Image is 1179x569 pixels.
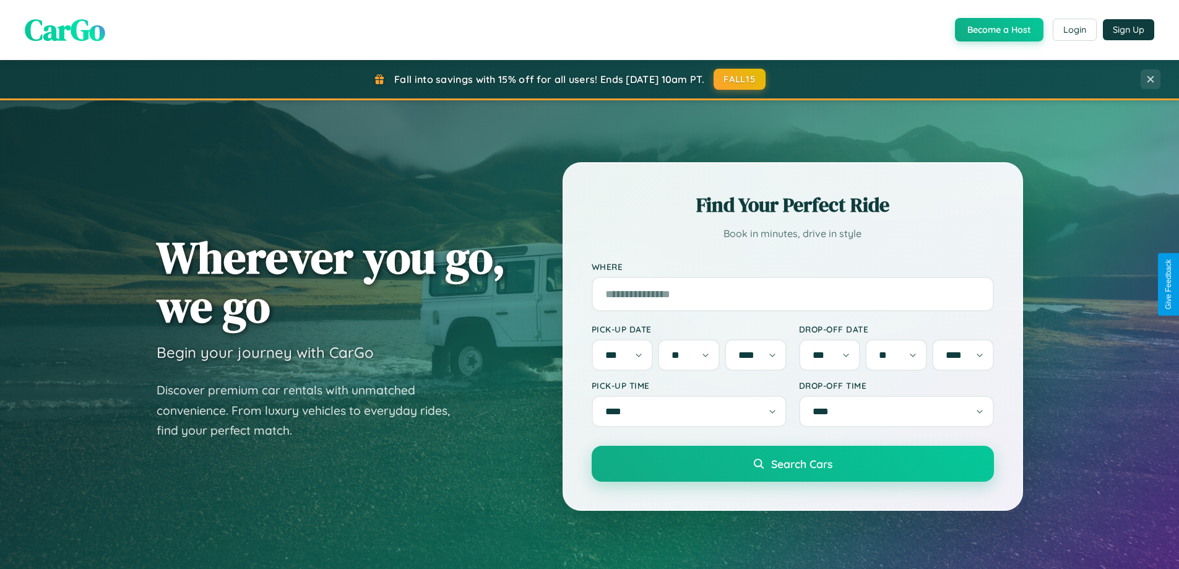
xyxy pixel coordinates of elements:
label: Where [592,261,994,272]
span: Fall into savings with 15% off for all users! Ends [DATE] 10am PT. [394,73,704,85]
h2: Find Your Perfect Ride [592,191,994,219]
h1: Wherever you go, we go [157,233,506,331]
button: Become a Host [955,18,1043,41]
button: FALL15 [714,69,766,90]
label: Pick-up Time [592,380,787,391]
h3: Begin your journey with CarGo [157,343,374,362]
button: Search Cars [592,446,994,482]
button: Login [1053,19,1097,41]
p: Book in minutes, drive in style [592,225,994,243]
label: Pick-up Date [592,324,787,334]
label: Drop-off Date [799,324,994,334]
span: CarGo [25,9,105,50]
div: Give Feedback [1164,259,1173,310]
label: Drop-off Time [799,380,994,391]
span: Search Cars [771,457,832,471]
p: Discover premium car rentals with unmatched convenience. From luxury vehicles to everyday rides, ... [157,380,466,441]
button: Sign Up [1103,19,1154,40]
